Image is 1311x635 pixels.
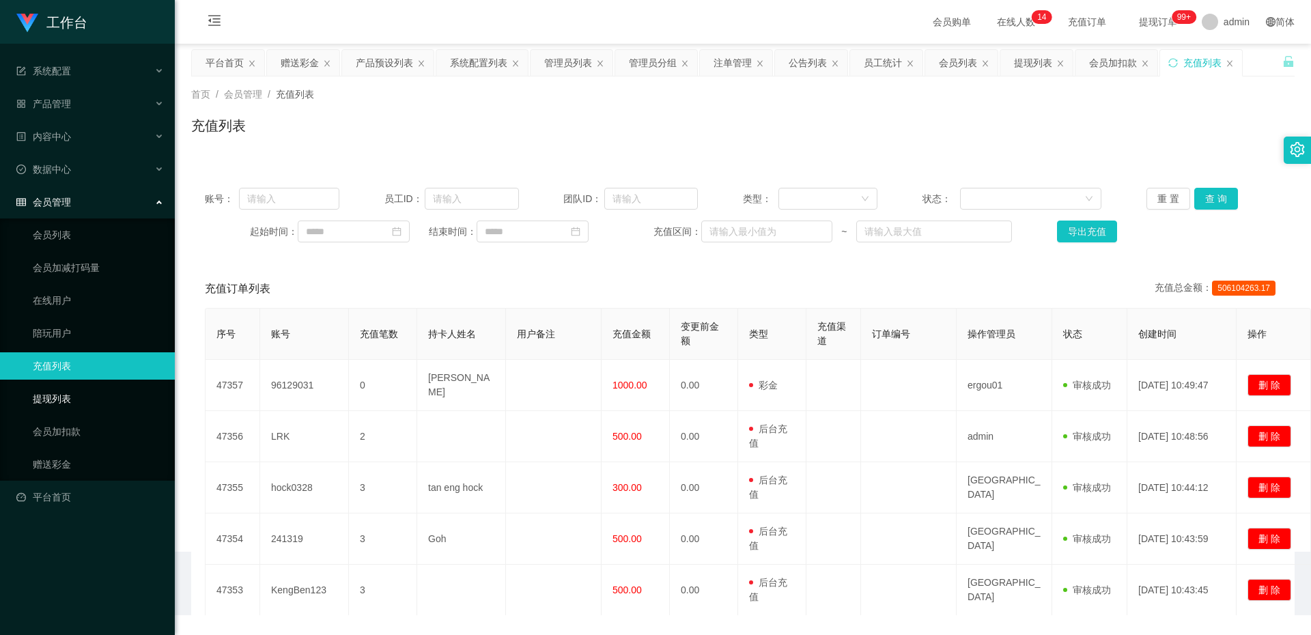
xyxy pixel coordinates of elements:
[856,221,1012,242] input: 请输入最大值
[260,462,349,513] td: hock0328
[205,281,270,297] span: 充值订单列表
[743,192,778,206] span: 类型：
[511,59,520,68] i: 图标: close
[349,360,417,411] td: 0
[16,131,71,142] span: 内容中心
[276,89,314,100] span: 充值列表
[349,462,417,513] td: 3
[714,50,752,76] div: 注单管理
[701,221,832,242] input: 请输入最小值为
[604,188,699,210] input: 请输入
[957,513,1052,565] td: [GEOGRAPHIC_DATA]
[33,418,164,445] a: 会员加扣款
[250,225,298,239] span: 起始时间：
[1063,533,1111,544] span: 审核成功
[749,526,787,551] span: 后台充值
[517,328,555,339] span: 用户备注
[1168,58,1178,68] i: 图标: sync
[957,411,1052,462] td: admin
[417,462,506,513] td: tan eng hock
[33,254,164,281] a: 会员加减打码量
[831,59,839,68] i: 图标: close
[16,483,164,511] a: 图标: dashboard平台首页
[1089,50,1137,76] div: 会员加扣款
[1132,17,1184,27] span: 提现订单
[206,565,260,616] td: 47353
[544,50,592,76] div: 管理员列表
[1141,59,1149,68] i: 图标: close
[16,98,71,109] span: 产品管理
[16,132,26,141] i: 图标: profile
[349,513,417,565] td: 3
[191,115,246,136] h1: 充值列表
[1266,17,1275,27] i: 图标: global
[612,482,642,493] span: 300.00
[670,565,738,616] td: 0.00
[16,99,26,109] i: 图标: appstore-o
[957,462,1052,513] td: [GEOGRAPHIC_DATA]
[749,328,768,339] span: 类型
[1063,584,1111,595] span: 审核成功
[749,475,787,500] span: 后台充值
[1247,579,1291,601] button: 删 除
[281,50,319,76] div: 赠送彩金
[1127,462,1237,513] td: [DATE] 10:44:12
[1282,55,1295,68] i: 图标: unlock
[1057,221,1117,242] button: 导出充值
[1290,142,1305,157] i: 图标: setting
[206,360,260,411] td: 47357
[1042,10,1047,24] p: 4
[248,59,256,68] i: 图标: close
[1127,513,1237,565] td: [DATE] 10:43:59
[817,321,846,346] span: 充值渠道
[1247,328,1267,339] span: 操作
[46,1,87,44] h1: 工作台
[1138,328,1176,339] span: 创建时间
[16,164,71,175] span: 数据中心
[1226,59,1234,68] i: 图标: close
[417,59,425,68] i: 图标: close
[1146,188,1190,210] button: 重 置
[16,165,26,174] i: 图标: check-circle-o
[384,192,425,206] span: 员工ID：
[906,59,914,68] i: 图标: close
[16,66,71,76] span: 系统配置
[1194,188,1238,210] button: 查 询
[206,513,260,565] td: 47354
[1127,360,1237,411] td: [DATE] 10:49:47
[1247,477,1291,498] button: 删 除
[16,197,71,208] span: 会员管理
[990,17,1042,27] span: 在线人数
[957,360,1052,411] td: ergou01
[1056,59,1065,68] i: 图标: close
[206,50,244,76] div: 平台首页
[789,50,827,76] div: 公告列表
[1037,10,1042,24] p: 1
[417,360,506,411] td: [PERSON_NAME]
[349,565,417,616] td: 3
[653,225,701,239] span: 充值区间：
[681,321,719,346] span: 变更前金额
[612,431,642,442] span: 500.00
[224,89,262,100] span: 会员管理
[239,188,339,210] input: 请输入
[16,66,26,76] i: 图标: form
[1061,17,1113,27] span: 充值订单
[1063,328,1082,339] span: 状态
[16,197,26,207] i: 图标: table
[1183,50,1222,76] div: 充值列表
[612,533,642,544] span: 500.00
[612,328,651,339] span: 充值金额
[864,50,902,76] div: 员工统计
[1085,195,1093,204] i: 图标: down
[861,195,869,204] i: 图标: down
[939,50,977,76] div: 会员列表
[16,14,38,33] img: logo.9652507e.png
[563,192,604,206] span: 团队ID：
[33,385,164,412] a: 提现列表
[749,423,787,449] span: 后台充值
[349,411,417,462] td: 2
[981,59,989,68] i: 图标: close
[968,328,1015,339] span: 操作管理员
[260,513,349,565] td: 241319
